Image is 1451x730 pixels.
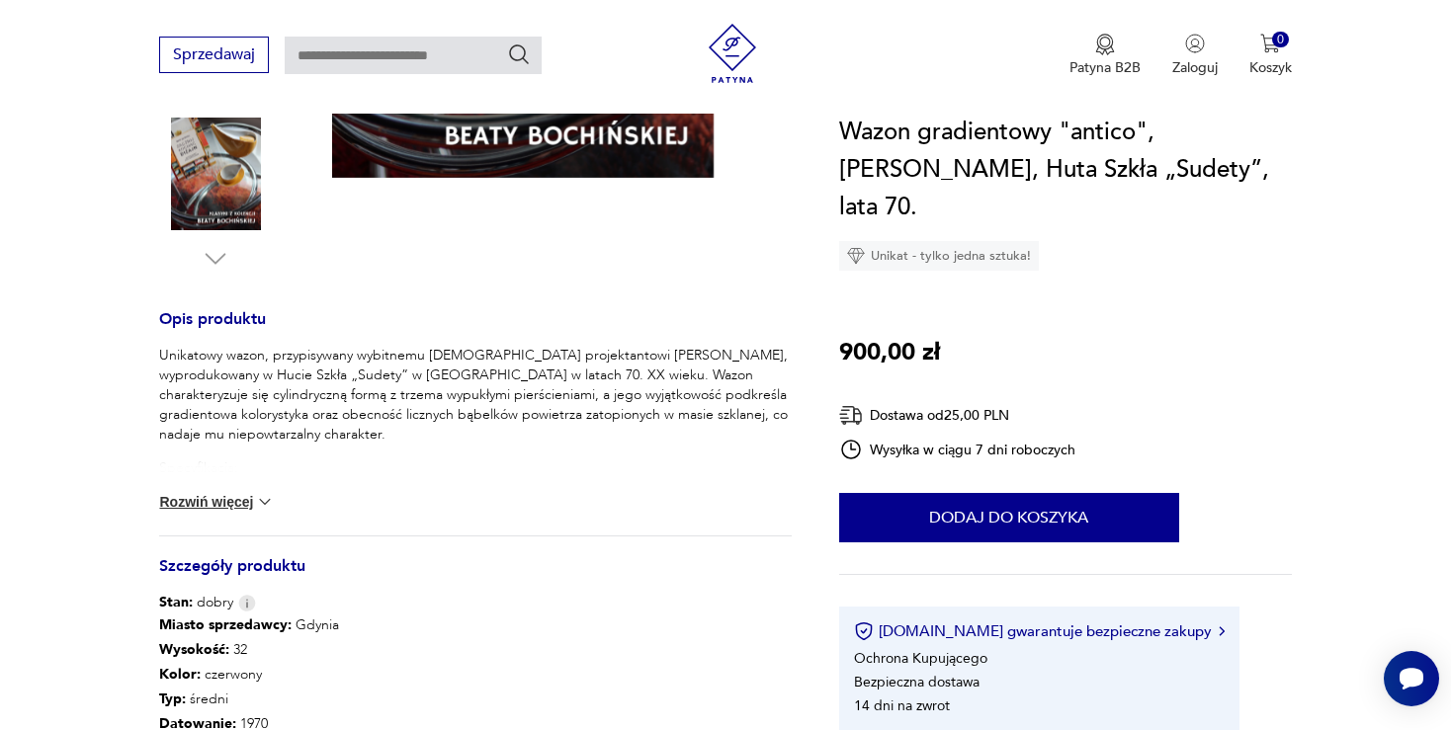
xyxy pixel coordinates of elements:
img: Ikona koszyka [1260,34,1280,53]
img: Ikona certyfikatu [854,621,874,641]
a: Ikona medaluPatyna B2B [1069,34,1141,77]
button: Dodaj do koszyka [839,493,1179,542]
img: chevron down [255,492,275,512]
b: Miasto sprzedawcy : [159,615,292,634]
a: Sprzedawaj [159,49,269,63]
img: Ikona medalu [1095,34,1115,55]
div: Dostawa od 25,00 PLN [839,403,1076,428]
div: Wysyłka w ciągu 7 dni roboczych [839,438,1076,461]
img: Patyna - sklep z meblami i dekoracjami vintage [703,24,762,83]
button: Zaloguj [1172,34,1218,77]
p: Unikatowy wazon, przypisywany wybitnemu [DEMOGRAPHIC_DATA] projektantowi [PERSON_NAME], wyproduko... [159,346,791,445]
div: 0 [1272,32,1289,48]
li: 14 dni na zwrot [854,696,950,715]
p: 900,00 zł [839,334,940,371]
h3: Opis produktu [159,313,791,346]
b: Wysokość : [159,640,229,659]
img: Ikona strzałki w prawo [1219,626,1225,636]
p: czerwony [159,662,606,687]
button: Sprzedawaj [159,37,269,73]
p: Patyna B2B [1069,58,1141,77]
button: Patyna B2B [1069,34,1141,77]
p: średni [159,687,606,711]
button: 0Koszyk [1249,34,1292,77]
img: Zdjęcie produktu Wazon gradientowy "antico", Zbigniew Hobrowy, Huta Szkła „Sudety”, lata 70. [159,119,272,231]
button: Szukaj [507,42,531,66]
p: Koszyk [1249,58,1292,77]
p: Gdynia [159,612,606,637]
p: Specyfikacja: [159,458,791,478]
div: Unikat - tylko jedna sztuka! [839,241,1039,271]
button: Rozwiń więcej [159,492,274,512]
img: Info icon [238,595,256,611]
li: Ochrona Kupującego [854,649,987,668]
iframe: Smartsupp widget button [1384,651,1439,706]
button: [DOMAIN_NAME] gwarantuje bezpieczne zakupy [854,621,1225,641]
img: Ikona dostawy [839,403,863,428]
img: Ikona diamentu [847,247,865,265]
span: dobry [159,593,233,612]
li: Bezpieczna dostawa [854,673,980,691]
p: 32 [159,637,606,662]
p: Zaloguj [1172,58,1218,77]
img: Ikonka użytkownika [1185,34,1205,53]
b: Typ : [159,689,186,708]
b: Stan: [159,593,193,611]
h1: Wazon gradientowy "antico", [PERSON_NAME], Huta Szkła „Sudety”, lata 70. [839,114,1292,226]
h3: Szczegóły produktu [159,560,791,593]
b: Kolor: [159,665,201,684]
